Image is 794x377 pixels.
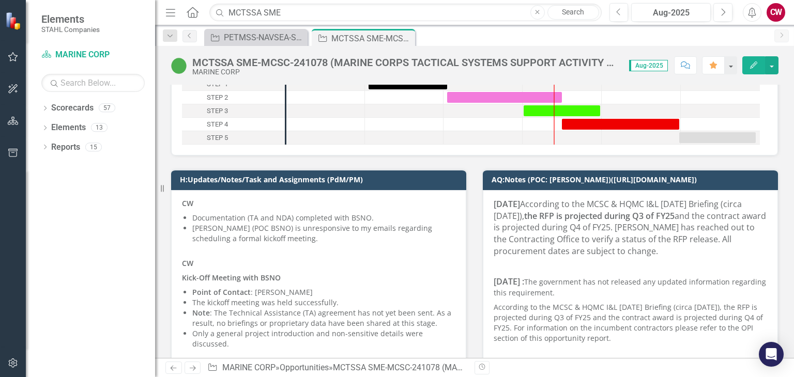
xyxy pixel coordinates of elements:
div: STEP 3 [207,104,228,118]
p: : [PERSON_NAME] [192,287,455,297]
li: Documentation (TA and NDA) completed with BSNO. [192,213,455,223]
strong: the RFP is projected during Q3 of FY25 [524,210,675,222]
div: 13 [91,123,108,132]
div: Task: Start date: 2025-07-02 End date: 2025-08-16 [447,92,562,103]
button: CW [767,3,785,22]
p: : The Technical Assistance (TA) agreement has not yet been sent. As a result, no briefings or pro... [192,308,455,328]
p: According to the MCSC & HQMC I&L [DATE] Briefing (circa [DATE]), the RFP is projected during Q3 o... [494,300,767,345]
div: STEP 3 [182,104,285,118]
div: MARINE CORP [192,68,619,76]
h3: AQ:Notes (POC: [PERSON_NAME])([URL][DOMAIN_NAME]) [492,176,773,183]
div: Task: Start date: 2025-08-16 End date: 2025-09-30 [562,119,679,130]
div: Aug-2025 [635,7,707,19]
span: Elements [41,13,100,25]
div: STEP 4 [182,118,285,131]
div: Task: Start date: 2025-07-02 End date: 2025-08-16 [182,91,285,104]
a: Scorecards [51,102,94,114]
p: The government has not released any updated information regarding this requirement. [494,274,767,300]
a: MARINE CORP [222,363,276,372]
div: 57 [99,104,115,113]
div: Task: Start date: 2025-09-30 End date: 2025-10-30 [679,132,756,143]
div: MCTSSA SME-MCSC-241078 (MARINE CORPS TACTICAL SYSTEMS SUPPORT ACTIVITY SUBJECT MATTER EXPERTS) [331,32,413,45]
div: STEP 5 [182,131,285,145]
button: Aug-2025 [631,3,711,22]
a: Reports [51,142,80,153]
div: STEP 4 [207,118,228,131]
img: Active [171,57,187,74]
div: » » [207,362,467,374]
div: Open Intercom Messenger [759,342,784,367]
div: Task: Start date: 2025-08-01 End date: 2025-08-31 [182,104,285,118]
div: 15 [85,143,102,151]
div: STEP 5 [207,131,228,145]
input: Search Below... [41,74,145,92]
div: MCTSSA SME-MCSC-241078 (MARINE CORPS TACTICAL SYSTEMS SUPPORT ACTIVITY SUBJECT MATTER EXPERTS) [192,57,619,68]
img: ClearPoint Strategy [5,12,23,30]
a: Opportunities [280,363,329,372]
strong: Note [192,308,210,318]
p: Only a general project introduction and non-sensitive details were discussed. [192,328,455,349]
strong: [DATE] : [494,276,524,287]
div: Task: Start date: 2025-06-02 End date: 2025-07-02 [182,77,285,91]
small: STAHL Companies [41,25,100,34]
input: Search ClearPoint... [209,4,601,22]
a: Elements [51,122,86,134]
div: Task: Start date: 2025-08-16 End date: 2025-09-30 [182,118,285,131]
div: STEP 1 [207,77,228,91]
strong: [DATE] [494,198,520,210]
li: [PERSON_NAME] (POC BSNO) is unresponsive to my emails regarding scheduling a formal kickoff meeting. [192,223,455,244]
a: MARINE CORP [41,49,145,61]
div: STEP 2 [182,91,285,104]
a: PETMSS-NAVSEA-SEAPORT-247543: PROFESSIONAL ENGINEERING TECHNICAL AND MANAGEMENT SUPPORT SERVICES ... [207,31,305,44]
p: The kickoff meeting was held successfully. [192,297,455,308]
span: Aug-2025 [629,60,668,71]
div: Task: Start date: 2025-09-30 End date: 2025-10-30 [182,131,285,145]
div: MCTSSA SME-MCSC-241078 (MARINE CORPS TACTICAL SYSTEMS SUPPORT ACTIVITY SUBJECT MATTER EXPERTS) [333,363,769,372]
a: Search [547,5,599,20]
span: According to the MCSC & HQMC I&L [DATE] Briefing (circa [DATE]), and the contract award is projec... [494,198,766,257]
div: PETMSS-NAVSEA-SEAPORT-247543: PROFESSIONAL ENGINEERING TECHNICAL AND MANAGEMENT SUPPORT SERVICES ... [224,31,305,44]
strong: CW [182,258,193,268]
strong: Point of Contact [192,287,251,297]
div: STEP 1 [182,77,285,91]
div: STEP 2 [207,91,228,104]
h3: H:Updates/Notes/Task and Assignments (PdM/PM) [180,176,461,183]
strong: Kick-Off Meeting with BSNO [182,273,281,282]
strong: CW [182,198,193,208]
div: Task: Start date: 2025-08-01 End date: 2025-08-31 [524,105,600,116]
